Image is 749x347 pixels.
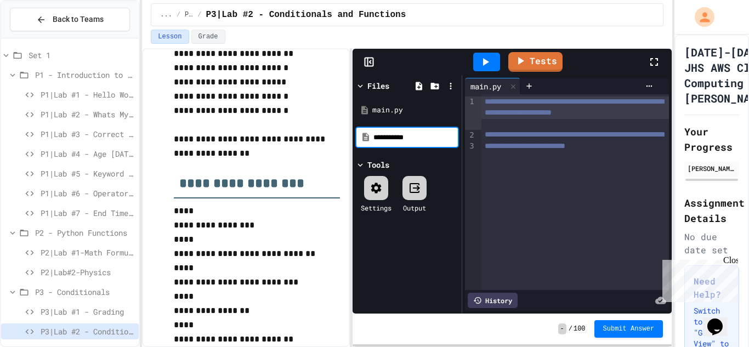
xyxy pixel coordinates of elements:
a: Tests [508,52,563,72]
h2: Your Progress [684,124,739,155]
span: Back to Teams [53,14,104,25]
div: main.py [465,81,507,92]
div: Output [403,203,426,213]
span: P3|Lab #2 - Conditionals and Functions [41,326,134,337]
span: / [177,10,180,19]
iframe: chat widget [703,303,738,336]
span: Set 1 [29,49,134,61]
button: Submit Answer [594,320,663,338]
span: P2 - Python Functions [35,227,134,238]
span: P3 - Conditionals [35,286,134,298]
span: ... [160,10,172,19]
div: 3 [465,141,476,174]
button: Lesson [151,30,189,44]
div: [PERSON_NAME] [688,163,736,173]
iframe: chat widget [658,255,738,302]
span: P2|Lab #1-Math Formulas [41,247,134,258]
span: P1|Lab #4 - Age [DATE] [41,148,134,160]
div: Chat with us now!Close [4,4,76,70]
div: Files [367,80,389,92]
span: P1|Lab #3 - Correct Change [41,128,134,140]
span: P1|Lab #2 - Whats My Line [41,109,134,120]
div: main.py [465,78,520,94]
button: Back to Teams [10,8,130,31]
span: - [558,323,566,334]
span: P2|Lab#2-Physics [41,266,134,278]
div: Settings [361,203,391,213]
div: 1 [465,96,476,130]
span: P3|Lab #2 - Conditionals and Functions [206,8,406,21]
span: / [197,10,201,19]
span: / [569,325,572,333]
button: Grade [191,30,225,44]
span: P1|Lab #1 - Hello World [41,89,134,100]
span: P1 - Introduction to Python [35,69,134,81]
div: No due date set [684,230,739,257]
span: P1|Lab #7 - End Time Calculation [41,207,134,219]
div: Tools [367,159,389,170]
h2: Assignment Details [684,195,739,226]
span: P1|Lab #6 - Operators and Expressions Lab [41,187,134,199]
span: P1|Lab #5 - Keyword arguments in print [41,168,134,179]
span: P3|Lab #1 - Grading [41,306,134,317]
span: 100 [574,325,586,333]
div: My Account [683,4,717,30]
span: P3 - Conditionals [185,10,193,19]
span: Submit Answer [603,325,655,333]
div: History [468,293,518,308]
div: main.py [372,105,458,116]
div: 2 [465,130,476,141]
